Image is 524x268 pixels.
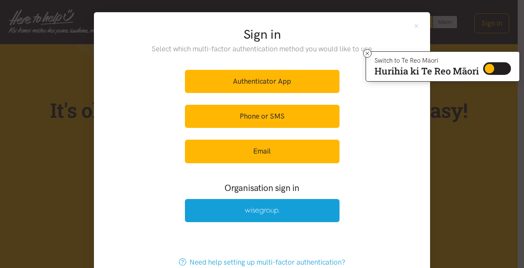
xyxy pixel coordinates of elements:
a: Authenticator App [185,70,340,93]
p: Hurihia ki Te Reo Māori [374,67,479,75]
img: Wise Group [245,207,279,215]
p: Select which multi-factor authentication method you would like to use [135,43,390,55]
h2: Sign in [135,26,390,43]
button: Close [413,22,420,29]
a: Phone or SMS [185,105,340,128]
h3: Organisation sign in [162,182,362,194]
p: Switch to Te Reo Māori [374,58,479,63]
a: Email [185,140,340,163]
